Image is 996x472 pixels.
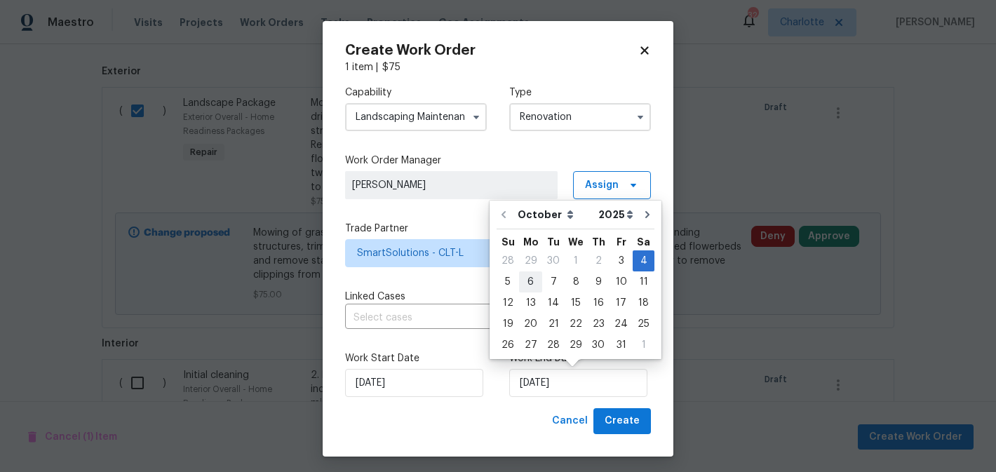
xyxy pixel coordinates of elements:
[497,292,519,313] div: Sun Oct 12 2025
[345,369,483,397] input: M/D/YYYY
[633,293,654,313] div: 18
[519,335,542,356] div: Mon Oct 27 2025
[497,335,519,355] div: 26
[345,60,651,74] div: 1 item |
[633,335,654,355] div: 1
[587,251,610,271] div: 2
[382,62,401,72] span: $ 75
[587,250,610,271] div: Thu Oct 02 2025
[519,293,542,313] div: 13
[468,109,485,126] button: Show options
[514,204,595,225] select: Month
[633,292,654,313] div: Sat Oct 18 2025
[519,250,542,271] div: Mon Sep 29 2025
[546,408,593,434] button: Cancel
[633,251,654,271] div: 4
[633,271,654,292] div: Sat Oct 11 2025
[633,335,654,356] div: Sat Nov 01 2025
[542,293,565,313] div: 14
[523,237,539,247] abbr: Monday
[587,335,610,356] div: Thu Oct 30 2025
[565,293,587,313] div: 15
[502,237,515,247] abbr: Sunday
[587,271,610,292] div: Thu Oct 09 2025
[542,250,565,271] div: Tue Sep 30 2025
[345,86,487,100] label: Capability
[509,103,651,131] input: Select...
[345,103,487,131] input: Select...
[497,314,519,334] div: 19
[637,201,658,229] button: Go to next month
[345,222,651,236] label: Trade Partner
[565,313,587,335] div: Wed Oct 22 2025
[610,335,633,356] div: Fri Oct 31 2025
[565,250,587,271] div: Wed Oct 01 2025
[587,272,610,292] div: 9
[497,293,519,313] div: 12
[519,251,542,271] div: 29
[633,250,654,271] div: Sat Oct 04 2025
[610,314,633,334] div: 24
[542,292,565,313] div: Tue Oct 14 2025
[565,271,587,292] div: Wed Oct 08 2025
[585,178,619,192] span: Assign
[542,314,565,334] div: 21
[509,369,647,397] input: M/D/YYYY
[345,307,612,329] input: Select cases
[605,412,640,430] span: Create
[637,237,650,247] abbr: Saturday
[587,313,610,335] div: Thu Oct 23 2025
[497,313,519,335] div: Sun Oct 19 2025
[610,250,633,271] div: Fri Oct 03 2025
[497,250,519,271] div: Sun Sep 28 2025
[565,335,587,355] div: 29
[617,237,626,247] abbr: Friday
[547,237,560,247] abbr: Tuesday
[610,313,633,335] div: Fri Oct 24 2025
[595,204,637,225] select: Year
[542,272,565,292] div: 7
[565,272,587,292] div: 8
[519,271,542,292] div: Mon Oct 06 2025
[519,272,542,292] div: 6
[509,86,651,100] label: Type
[345,154,651,168] label: Work Order Manager
[587,293,610,313] div: 16
[542,335,565,356] div: Tue Oct 28 2025
[610,271,633,292] div: Fri Oct 10 2025
[497,271,519,292] div: Sun Oct 05 2025
[633,272,654,292] div: 11
[610,272,633,292] div: 10
[587,292,610,313] div: Thu Oct 16 2025
[519,292,542,313] div: Mon Oct 13 2025
[357,246,619,260] span: SmartSolutions - CLT-L
[593,408,651,434] button: Create
[587,314,610,334] div: 23
[345,351,487,365] label: Work Start Date
[497,251,519,271] div: 28
[542,335,565,355] div: 28
[542,271,565,292] div: Tue Oct 07 2025
[542,313,565,335] div: Tue Oct 21 2025
[565,335,587,356] div: Wed Oct 29 2025
[610,292,633,313] div: Fri Oct 17 2025
[552,412,588,430] span: Cancel
[565,314,587,334] div: 22
[610,293,633,313] div: 17
[519,313,542,335] div: Mon Oct 20 2025
[610,335,633,355] div: 31
[568,237,584,247] abbr: Wednesday
[345,43,638,58] h2: Create Work Order
[519,314,542,334] div: 20
[497,272,519,292] div: 5
[542,251,565,271] div: 30
[497,335,519,356] div: Sun Oct 26 2025
[345,290,405,304] span: Linked Cases
[632,109,649,126] button: Show options
[565,292,587,313] div: Wed Oct 15 2025
[519,335,542,355] div: 27
[493,201,514,229] button: Go to previous month
[565,251,587,271] div: 1
[633,314,654,334] div: 25
[610,251,633,271] div: 3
